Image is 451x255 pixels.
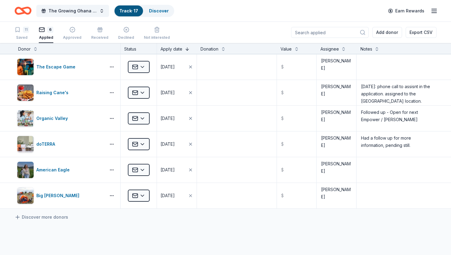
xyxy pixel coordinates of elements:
img: Image for The Escape Game [17,59,34,75]
img: Image for doTERRA [17,136,34,152]
div: Notes [360,45,372,53]
button: Received [91,24,108,43]
textarea: [PERSON_NAME] [317,184,356,208]
div: Organic Valley [36,115,70,122]
button: Image for doTERRAdoTERRA [17,136,103,153]
button: Track· 17Discover [114,5,174,17]
textarea: [PERSON_NAME] [317,106,356,131]
div: 11 [23,27,29,33]
button: 11Saved [15,24,29,43]
div: Big [PERSON_NAME] [36,192,82,199]
button: Add donor [372,27,402,38]
a: Earn Rewards [384,5,428,16]
button: Image for The Escape GameThe Escape Game [17,58,103,75]
a: Discover [149,8,169,13]
button: Approved [63,24,81,43]
textarea: [DATE]: phone call to assisnt in the application. assigned to the [GEOGRAPHIC_DATA] location. [357,81,436,105]
div: [DATE] [161,192,175,199]
a: Track· 17 [119,8,138,13]
div: Declined [118,35,134,40]
button: Not interested [144,24,170,43]
div: doTERRA [36,141,58,148]
div: Donor [18,45,31,53]
div: Status [121,43,157,54]
button: Declined [118,24,134,43]
button: The Growing Ohana Fundraiser Gala [36,5,109,17]
button: Image for Big AgnesBig [PERSON_NAME] [17,187,103,204]
div: Approved [63,35,81,40]
button: Image for Organic ValleyOrganic Valley [17,110,103,127]
div: [DATE] [161,141,175,148]
button: [DATE] [157,54,197,80]
div: [DATE] [161,63,175,71]
button: [DATE] [157,157,197,183]
button: Export CSV [406,27,436,38]
img: Image for Raising Cane's [17,84,34,101]
div: Applied [39,35,53,40]
a: Discover more donors [15,214,68,221]
div: Not interested [144,35,170,40]
textarea: Followed up - Open for next Empower / [PERSON_NAME] [357,106,436,131]
span: The Growing Ohana Fundraiser Gala [48,7,97,15]
button: [DATE] [157,80,197,105]
div: American Eagle [36,166,72,174]
div: Saved [15,35,29,40]
div: [DATE] [161,89,175,96]
img: Image for Organic Valley [17,110,34,127]
div: 6 [47,27,53,33]
textarea: [PERSON_NAME] [317,81,356,105]
button: Image for Raising Cane's Raising Cane's [17,84,103,101]
div: Value [280,45,292,53]
div: Received [91,35,108,40]
div: Raising Cane's [36,89,71,96]
textarea: [PERSON_NAME] [317,132,356,156]
button: Image for American EagleAmerican Eagle [17,161,103,178]
div: [DATE] [161,166,175,174]
button: [DATE] [157,183,197,208]
div: Apply date [161,45,182,53]
textarea: [PERSON_NAME] [317,158,356,182]
textarea: Had a follow up for more information, pending still. [357,132,436,156]
button: [DATE] [157,106,197,131]
button: [DATE] [157,131,197,157]
a: Home [15,4,32,18]
img: Image for American Eagle [17,162,34,178]
input: Search applied [291,27,369,38]
div: Assignee [320,45,339,53]
div: The Escape Game [36,63,78,71]
textarea: [PERSON_NAME] [317,55,356,79]
img: Image for Big Agnes [17,187,34,204]
button: 6Applied [39,24,53,43]
div: [DATE] [161,115,175,122]
div: Donation [201,45,218,53]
